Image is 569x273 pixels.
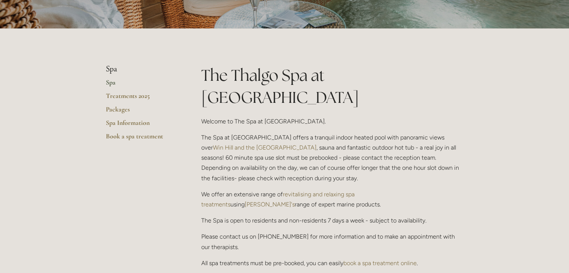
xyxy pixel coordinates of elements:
[106,92,177,105] a: Treatments 2025
[106,132,177,145] a: Book a spa treatment
[201,64,464,108] h1: The Thalgo Spa at [GEOGRAPHIC_DATA]
[106,78,177,92] a: Spa
[343,260,417,267] a: book a spa treatment online
[201,116,464,126] p: Welcome to The Spa at [GEOGRAPHIC_DATA].
[201,132,464,183] p: The Spa at [GEOGRAPHIC_DATA] offers a tranquil indoor heated pool with panoramic views over , sau...
[201,231,464,252] p: Please contact us on [PHONE_NUMBER] for more information and to make an appointment with our ther...
[106,64,177,74] li: Spa
[201,215,464,226] p: The Spa is open to residents and non-residents 7 days a week - subject to availability.
[245,201,295,208] a: [PERSON_NAME]'s
[213,144,316,151] a: Win Hill and the [GEOGRAPHIC_DATA]
[106,119,177,132] a: Spa Information
[201,189,464,209] p: We offer an extensive range of using range of expert marine products.
[106,105,177,119] a: Packages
